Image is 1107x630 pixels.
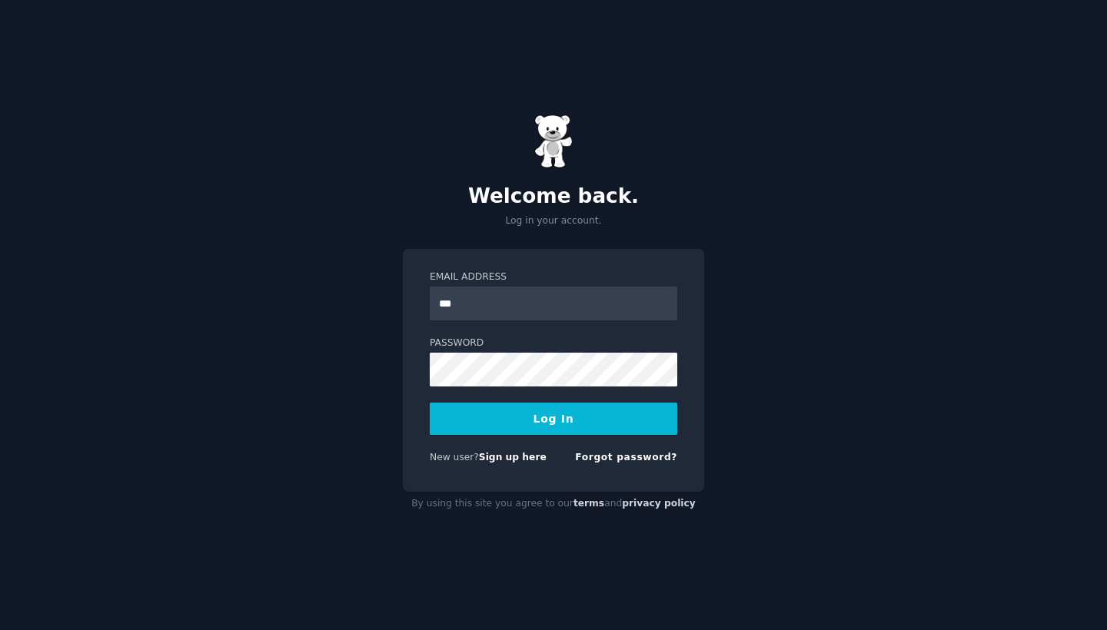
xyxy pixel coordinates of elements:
[573,498,604,509] a: terms
[479,452,547,463] a: Sign up here
[403,184,704,209] h2: Welcome back.
[534,114,573,168] img: Gummy Bear
[430,337,677,350] label: Password
[430,452,479,463] span: New user?
[403,214,704,228] p: Log in your account.
[430,270,677,284] label: Email Address
[430,403,677,435] button: Log In
[575,452,677,463] a: Forgot password?
[403,492,704,516] div: By using this site you agree to our and
[622,498,696,509] a: privacy policy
